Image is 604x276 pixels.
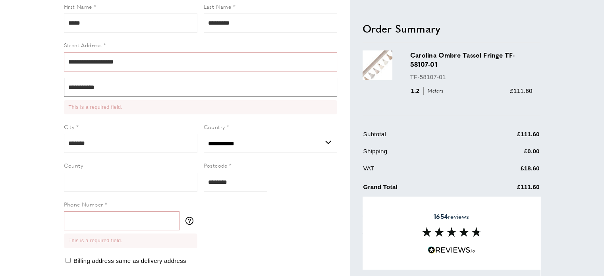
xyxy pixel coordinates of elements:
[363,164,470,179] td: VAT
[204,161,228,169] span: Postcode
[428,246,475,254] img: Reviews.io 5 stars
[470,129,540,145] td: £111.60
[64,2,92,10] span: First Name
[66,258,71,263] input: Billing address same as delivery address
[204,2,232,10] span: Last Name
[434,212,469,220] span: reviews
[434,212,448,221] strong: 1654
[410,72,533,82] p: TF-58107-01
[510,87,532,94] span: £111.60
[73,257,186,264] span: Billing address same as delivery address
[64,41,102,49] span: Street Address
[363,21,540,36] h2: Order Summary
[363,129,470,145] td: Subtotal
[363,51,392,81] img: Carolina Ombre Tassel Fringe TF-58107-01
[423,87,445,95] span: Meters
[69,103,332,111] li: This is a required field.
[69,237,193,245] li: This is a required field.
[422,227,481,237] img: Reviews section
[363,147,470,162] td: Shipping
[470,147,540,162] td: £0.00
[64,161,83,169] span: County
[410,86,446,96] div: 1.2
[204,123,225,131] span: Country
[363,181,470,198] td: Grand Total
[64,200,103,208] span: Phone Number
[410,51,533,69] h3: Carolina Ombre Tassel Fringe TF-58107-01
[64,123,75,131] span: City
[470,164,540,179] td: £18.60
[470,181,540,198] td: £111.60
[185,217,197,225] button: More information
